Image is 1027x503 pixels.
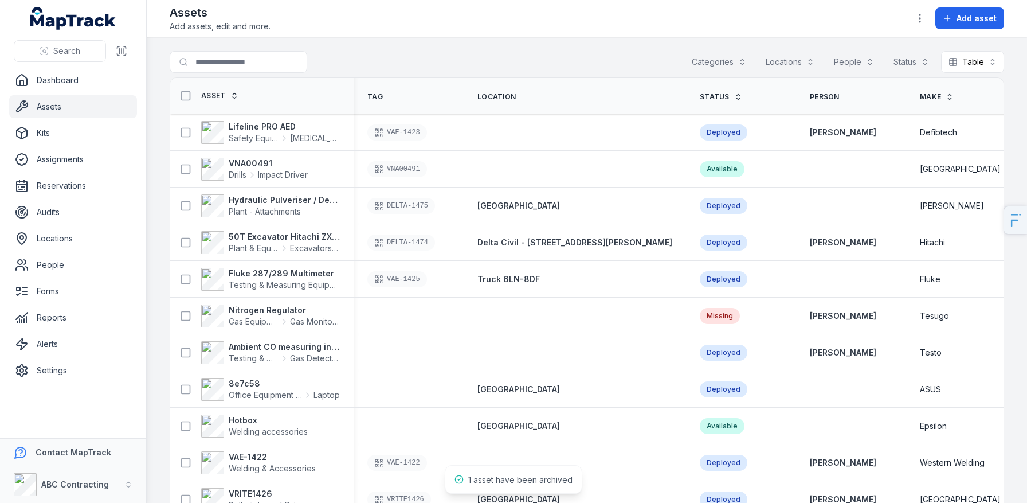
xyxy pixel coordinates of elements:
a: Forms [9,280,137,303]
span: Tesugo [920,310,949,322]
a: Reservations [9,174,137,197]
a: Make [920,92,954,102]
span: Western Welding [920,457,985,469]
strong: VNA00491 [229,158,308,169]
strong: 8e7c58 [229,378,340,389]
a: Asset [201,91,238,100]
span: [GEOGRAPHIC_DATA] [477,384,560,394]
span: Gas Monitors - Methane [290,316,340,327]
strong: Contact MapTrack [36,447,111,457]
div: Available [700,418,744,434]
a: [GEOGRAPHIC_DATA] [477,384,560,395]
a: Dashboard [9,69,137,92]
a: Delta Civil - [STREET_ADDRESS][PERSON_NAME] [477,237,672,248]
span: Truck 6LN-8DF [477,274,540,284]
span: [PERSON_NAME] [920,200,984,212]
span: Make [920,92,941,102]
span: Welding & Accessories [229,463,316,473]
span: Drills [229,169,246,181]
a: Hydraulic Pulveriser / Demolition ShearPlant - Attachments [201,194,340,217]
strong: Fluke 287/289 Multimeter [229,268,340,279]
span: Testing & Measuring Equipment [229,280,348,290]
span: Gas Detectors [290,353,340,364]
div: Deployed [700,198,747,214]
button: Add asset [935,7,1004,29]
strong: ABC Contracting [41,479,109,489]
span: Search [53,45,80,57]
span: Location [477,92,516,102]
a: HotboxWelding accessories [201,415,308,438]
div: DELTA-1474 [367,235,435,251]
a: Audits [9,201,137,224]
strong: [PERSON_NAME] [810,347,876,358]
span: [GEOGRAPHIC_DATA] [477,421,560,431]
button: Search [14,40,106,62]
a: [PERSON_NAME] [810,310,876,322]
div: Deployed [700,271,747,287]
span: Tag [367,92,383,102]
span: Gas Equipment [229,316,279,327]
span: Hitachi [920,237,945,248]
h2: Assets [170,5,271,21]
strong: [PERSON_NAME] [810,457,876,469]
strong: Nitrogen Regulator [229,305,340,316]
a: Ambient CO measuring instrumentTesting & Measuring EquipmentGas Detectors [201,341,340,364]
a: [PERSON_NAME] [810,127,876,138]
a: Status [700,92,742,102]
div: Deployed [700,381,747,397]
span: Laptop [313,389,340,401]
strong: VAE-1422 [229,451,316,463]
span: Status [700,92,730,102]
a: Reports [9,306,137,329]
a: Locations [9,227,137,250]
a: Lifeline PRO AEDSafety Equipment[MEDICAL_DATA] [201,121,340,144]
button: Status [886,51,936,73]
a: [GEOGRAPHIC_DATA] [477,200,560,212]
strong: Hotbox [229,415,308,426]
div: Deployed [700,124,747,141]
span: [MEDICAL_DATA] [290,132,340,144]
div: VNA00491 [367,161,427,177]
a: [GEOGRAPHIC_DATA] [477,420,560,432]
a: MapTrack [30,7,116,30]
strong: Lifeline PRO AED [229,121,340,132]
a: Fluke 287/289 MultimeterTesting & Measuring Equipment [201,268,340,291]
strong: VRITE1426 [229,488,308,500]
span: Testing & Measuring Equipment [229,353,279,364]
div: VAE-1423 [367,124,427,141]
span: Plant - Attachments [229,206,301,216]
a: Nitrogen RegulatorGas EquipmentGas Monitors - Methane [201,305,340,327]
a: Alerts [9,333,137,356]
a: People [9,254,137,276]
a: Assets [9,95,137,118]
span: Safety Equipment [229,132,279,144]
span: Impact Driver [258,169,308,181]
span: 1 asset have been archived [468,475,573,485]
strong: Hydraulic Pulveriser / Demolition Shear [229,194,340,206]
span: Fluke [920,274,940,285]
a: [PERSON_NAME] [810,237,876,248]
span: Plant & Equipment [229,243,279,254]
button: People [826,51,881,73]
span: Defibtech [920,127,957,138]
a: Kits [9,122,137,145]
span: Person [810,92,840,102]
span: Add asset [957,13,997,24]
span: ASUS [920,384,941,395]
span: Asset [201,91,226,100]
span: [GEOGRAPHIC_DATA] [477,201,560,210]
div: Deployed [700,235,747,251]
span: Excavators & Plant [290,243,340,254]
span: Epsilon [920,420,947,432]
a: Truck 6LN-8DF [477,274,540,285]
span: Welding accessories [229,427,308,436]
span: [GEOGRAPHIC_DATA] [920,163,1001,175]
div: Deployed [700,455,747,471]
button: Categories [684,51,754,73]
div: DELTA-1475 [367,198,435,214]
span: Add assets, edit and more. [170,21,271,32]
span: Delta Civil - [STREET_ADDRESS][PERSON_NAME] [477,237,672,247]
